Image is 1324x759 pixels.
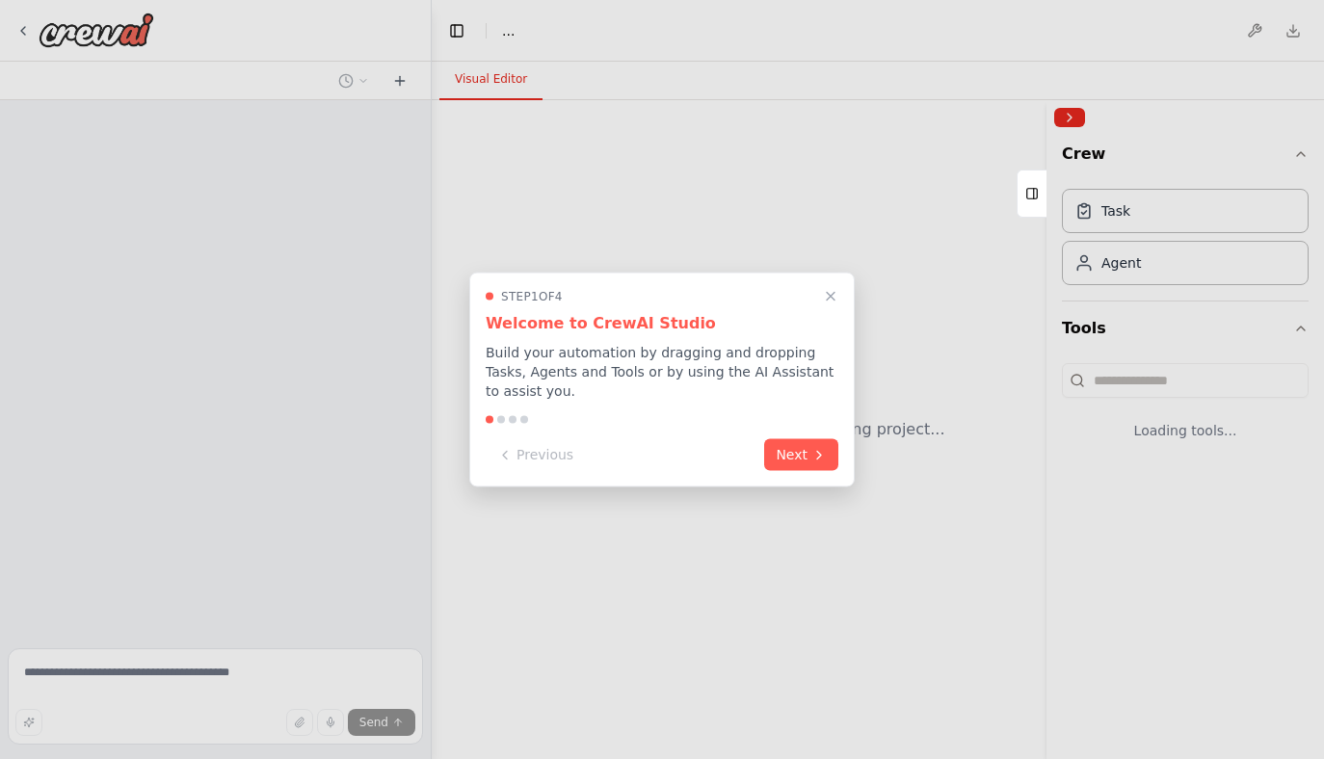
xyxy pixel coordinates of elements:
[819,285,842,308] button: Close walkthrough
[764,439,838,471] button: Next
[486,343,838,401] p: Build your automation by dragging and dropping Tasks, Agents and Tools or by using the AI Assista...
[443,17,470,44] button: Hide left sidebar
[501,289,563,304] span: Step 1 of 4
[486,312,838,335] h3: Welcome to CrewAI Studio
[486,439,585,471] button: Previous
